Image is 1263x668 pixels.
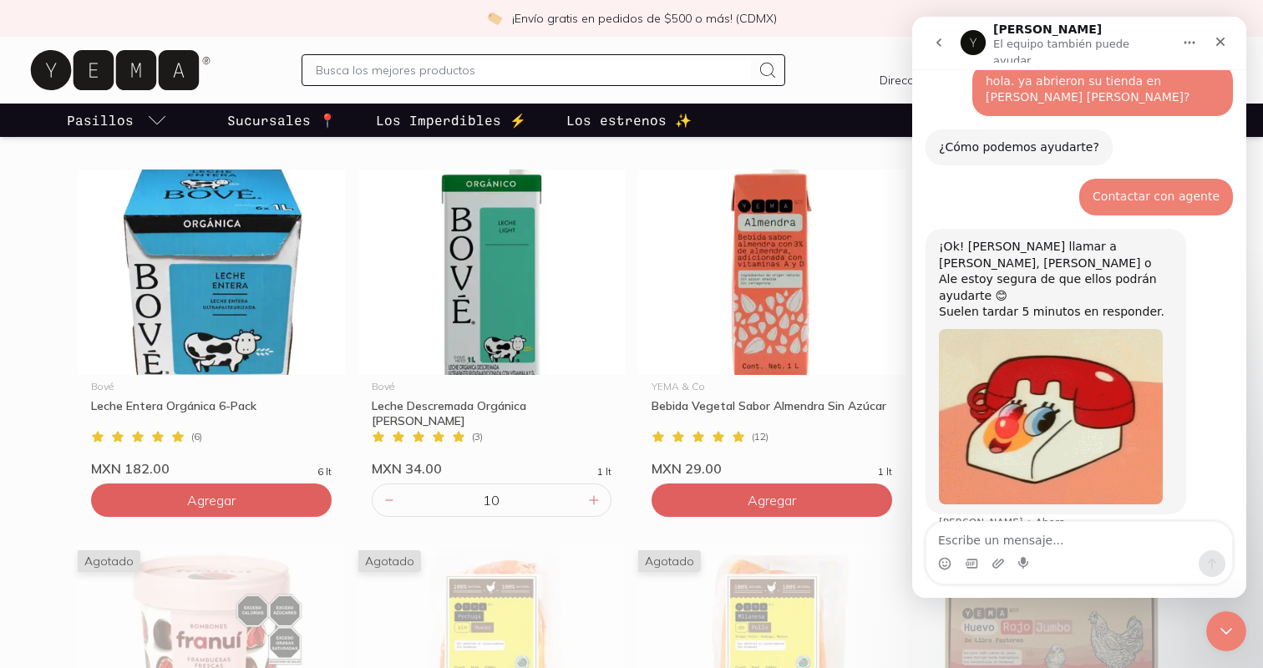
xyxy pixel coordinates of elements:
span: Dirección no especificada [880,73,1021,88]
span: Agotado [638,550,701,572]
iframe: Intercom live chat [912,17,1246,598]
a: Bebida Vegetal Sabor Almendra Sin AzúcarYEMA & CoBebida Vegetal Sabor Almendra Sin Azúcar(12)MXN ... [638,170,905,477]
img: Bebida Vegetal Sabor Almendra Sin Azúcar [638,170,905,375]
a: Leche Entera Orgánica 6-PackBovéLeche Entera Orgánica 6-Pack(6)MXN 182.006 lt [78,170,345,477]
span: ( 3 ) [472,432,483,442]
img: check [487,11,502,26]
iframe: Intercom live chat [1206,611,1246,651]
p: ¡Envío gratis en pedidos de $500 o más! (CDMX) [512,10,777,27]
span: Agotado [78,550,140,572]
span: MXN 182.00 [91,460,170,477]
button: Agregar [652,483,892,517]
span: 1 lt [878,467,892,477]
a: Los estrenos ✨ [563,104,695,137]
span: Agregar [187,492,236,509]
div: Leche Descremada Orgánica [PERSON_NAME] [372,398,612,428]
span: MXN 34.00 [372,460,442,477]
a: Los Imperdibles ⚡️ [373,104,530,137]
a: Leche Descremada Orgánica BovéBovéLeche Descremada Orgánica [PERSON_NAME](3)MXN 34.001 lt [358,170,626,477]
img: Leche Entera Orgánica 6-Pack [78,170,345,375]
a: pasillo-todos-link [63,104,170,137]
input: Busca los mejores productos [316,60,751,80]
p: Sucursales 📍 [227,110,336,130]
div: Bové [372,382,612,392]
span: 1 lt [597,467,611,477]
a: Dirección no especificada [873,53,1027,88]
a: Sucursales 📍 [224,104,339,137]
img: Leche Descremada Orgánica Bové [358,170,626,375]
span: ( 12 ) [752,432,768,442]
span: Agotado [358,550,421,572]
span: MXN 29.00 [652,460,722,477]
p: Los Imperdibles ⚡️ [376,110,526,130]
div: YEMA & Co [652,382,892,392]
p: Los estrenos ✨ [566,110,692,130]
span: Agregar [748,492,796,509]
span: ( 6 ) [191,432,202,442]
div: Bebida Vegetal Sabor Almendra Sin Azúcar [652,398,892,428]
div: Bové [91,382,332,392]
span: 6 lt [317,467,332,477]
button: Agregar [91,483,332,517]
div: Leche Entera Orgánica 6-Pack [91,398,332,428]
p: Pasillos [67,110,134,130]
